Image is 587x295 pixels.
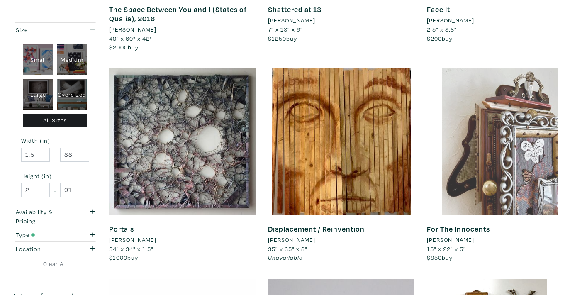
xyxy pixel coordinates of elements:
a: [PERSON_NAME] [268,235,414,244]
span: buy [268,34,297,42]
li: [PERSON_NAME] [268,235,315,244]
div: All Sizes [23,114,88,127]
a: [PERSON_NAME] [109,235,256,244]
span: $850 [427,254,442,261]
li: [PERSON_NAME] [268,16,315,25]
a: For The Innocents [427,224,490,234]
span: - [54,185,56,196]
button: Type [14,228,97,242]
div: Small [23,44,54,76]
span: 35" x 35" x 8" [268,245,307,253]
span: Unavailable [268,254,302,261]
a: Clear All [14,259,97,268]
span: 2.5" x 3.8" [427,25,457,33]
a: Shattered at 13 [268,5,322,14]
small: Height (in) [21,173,89,179]
li: [PERSON_NAME] [427,16,474,25]
a: [PERSON_NAME] [427,235,573,244]
div: Size [16,25,72,34]
span: buy [109,254,138,261]
div: Oversized [57,79,87,110]
span: $1250 [268,34,286,42]
a: The Space Between You and I (States of Qualia), 2016 [109,5,247,23]
li: [PERSON_NAME] [109,235,156,244]
div: Location [16,244,72,254]
span: 7" x 13" x 9" [268,25,303,33]
div: Large [23,79,54,110]
span: $2000 [109,43,128,51]
a: [PERSON_NAME] [268,16,414,25]
div: Type [16,230,72,239]
li: [PERSON_NAME] [109,25,156,34]
a: [PERSON_NAME] [109,25,256,34]
button: Size [14,23,97,37]
span: $1000 [109,254,127,261]
a: Portals [109,224,134,234]
span: buy [427,34,453,42]
span: - [54,149,56,161]
div: Availability & Pricing [16,207,72,225]
span: $200 [427,34,442,42]
span: buy [427,254,453,261]
span: buy [109,43,139,51]
span: 15" x 22" x 5" [427,245,466,253]
span: 34" x 34" x 1.5" [109,245,153,253]
a: [PERSON_NAME] [427,16,573,25]
button: Location [14,242,97,256]
a: Face It [427,5,450,14]
a: Displacement / Reinvention [268,224,365,234]
li: [PERSON_NAME] [427,235,474,244]
div: Medium [57,44,87,76]
button: Availability & Pricing [14,205,97,228]
small: Width (in) [21,138,89,144]
span: 48" x 60" x 42" [109,34,152,42]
